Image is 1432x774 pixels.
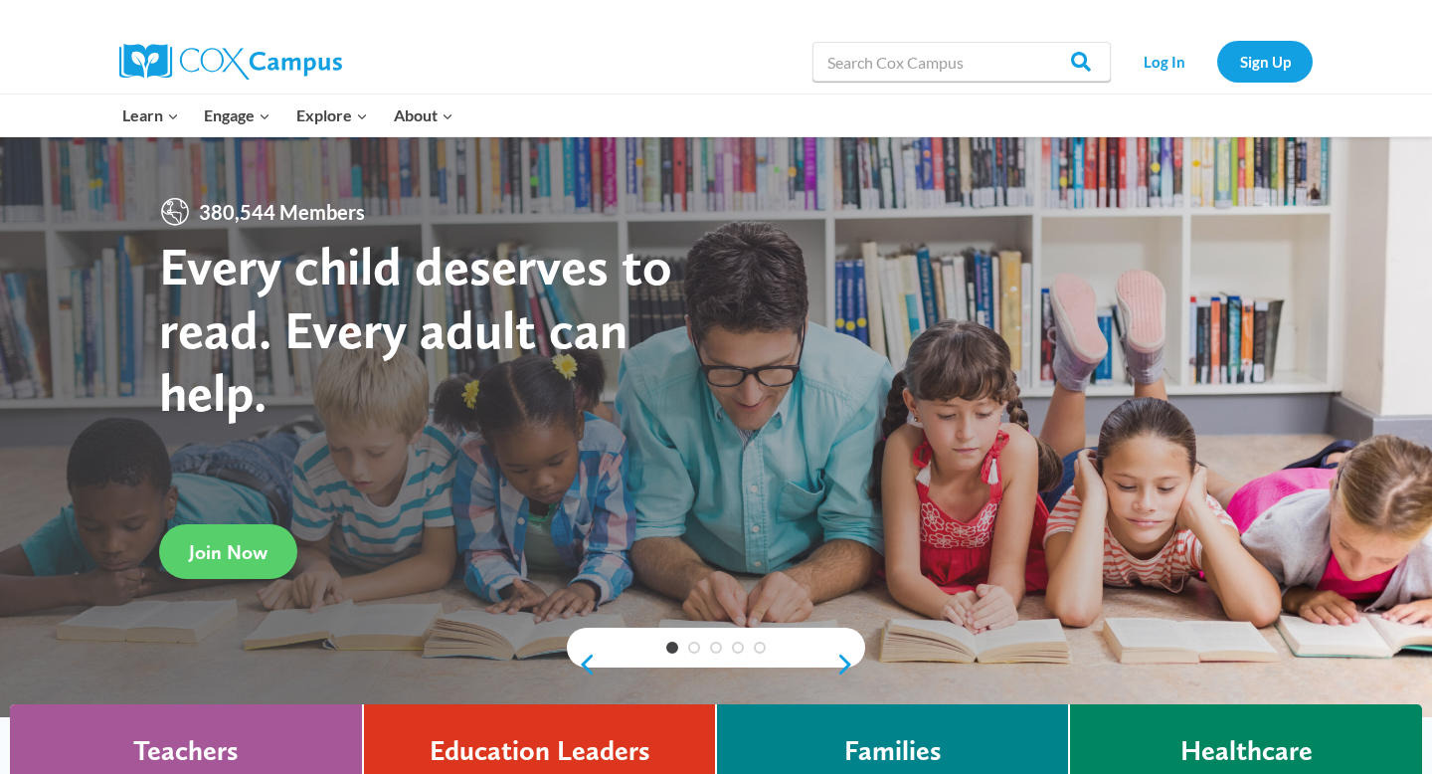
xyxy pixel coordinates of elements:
span: Join Now [189,540,268,564]
h4: Education Leaders [430,734,650,768]
span: About [394,102,453,128]
h4: Teachers [133,734,239,768]
h4: Healthcare [1180,734,1313,768]
a: 5 [754,642,766,654]
a: 2 [688,642,700,654]
div: content slider buttons [567,645,865,684]
span: 380,544 Members [191,196,373,228]
a: Sign Up [1217,41,1313,82]
h4: Families [844,734,942,768]
input: Search Cox Campus [812,42,1111,82]
a: next [835,653,865,677]
span: Learn [122,102,179,128]
a: previous [567,653,597,677]
a: Log In [1121,41,1207,82]
strong: Every child deserves to read. Every adult can help. [159,234,672,424]
a: 4 [732,642,744,654]
a: 1 [666,642,678,654]
span: Explore [296,102,368,128]
img: Cox Campus [119,44,342,80]
a: Join Now [159,524,297,579]
a: 3 [710,642,722,654]
span: Engage [204,102,270,128]
nav: Primary Navigation [109,95,465,136]
nav: Secondary Navigation [1121,41,1313,82]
